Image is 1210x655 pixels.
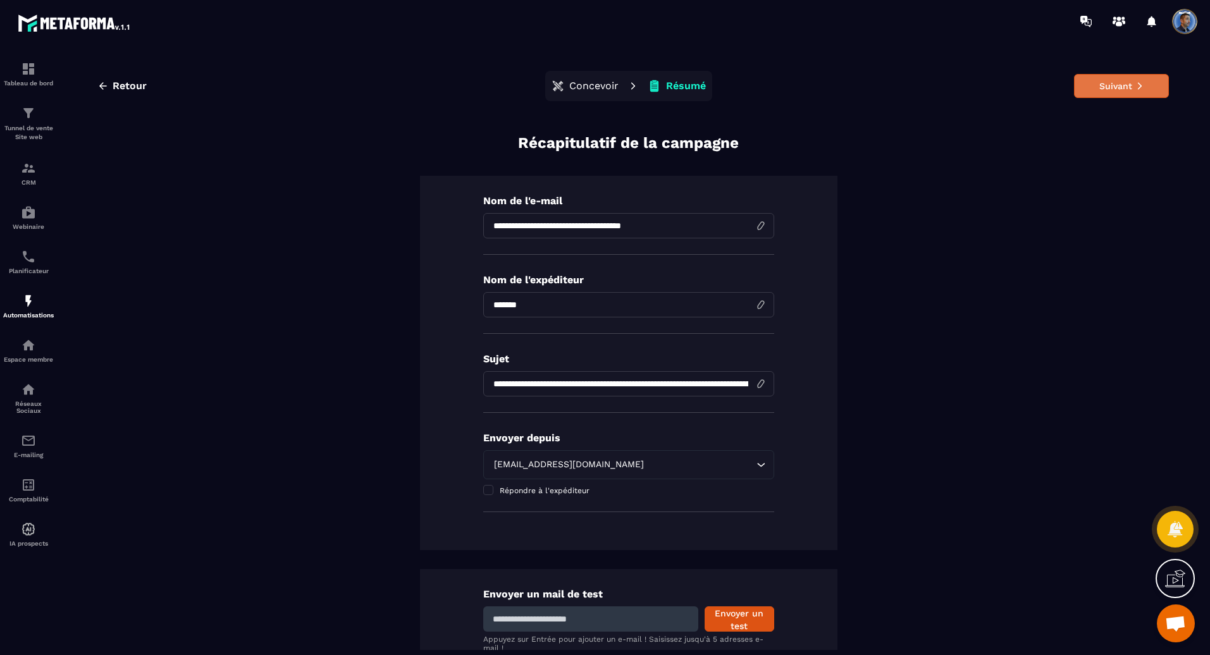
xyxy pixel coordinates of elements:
p: Tableau de bord [3,80,54,87]
a: schedulerschedulerPlanificateur [3,240,54,284]
p: Nom de l'e-mail [483,195,774,207]
p: Sujet [483,353,774,365]
img: social-network [21,382,36,397]
p: Nom de l'expéditeur [483,274,774,286]
span: [EMAIL_ADDRESS][DOMAIN_NAME] [491,458,647,472]
img: formation [21,106,36,121]
img: formation [21,61,36,77]
a: accountantaccountantComptabilité [3,468,54,512]
a: emailemailE-mailing [3,424,54,468]
button: Suivant [1074,74,1169,98]
p: Comptabilité [3,496,54,503]
p: Envoyer depuis [483,432,774,444]
a: formationformationCRM [3,151,54,195]
img: formation [21,161,36,176]
img: logo [18,11,132,34]
p: Envoyer un mail de test [483,588,774,600]
p: Résumé [666,80,706,92]
p: Récapitulatif de la campagne [518,133,739,154]
button: Retour [88,75,156,97]
p: Appuyez sur Entrée pour ajouter un e-mail ! Saisissez jusqu'à 5 adresses e-mail ! [483,635,774,652]
span: Retour [113,80,147,92]
input: Search for option [647,458,753,472]
a: automationsautomationsAutomatisations [3,284,54,328]
div: Search for option [483,450,774,479]
img: automations [21,293,36,309]
img: automations [21,522,36,537]
a: automationsautomationsEspace membre [3,328,54,372]
p: Webinaire [3,223,54,230]
p: Espace membre [3,356,54,363]
p: Planificateur [3,267,54,274]
p: Réseaux Sociaux [3,400,54,414]
p: E-mailing [3,451,54,458]
span: Répondre à l'expéditeur [500,486,590,495]
img: automations [21,205,36,220]
button: Envoyer un test [705,606,774,632]
img: automations [21,338,36,353]
p: Tunnel de vente Site web [3,124,54,142]
img: accountant [21,477,36,493]
a: formationformationTunnel de vente Site web [3,96,54,151]
p: Automatisations [3,312,54,319]
img: scheduler [21,249,36,264]
p: IA prospects [3,540,54,547]
a: automationsautomationsWebinaire [3,195,54,240]
p: CRM [3,179,54,186]
p: Concevoir [569,80,619,92]
button: Concevoir [548,73,622,99]
button: Résumé [644,73,710,99]
a: social-networksocial-networkRéseaux Sociaux [3,372,54,424]
img: email [21,433,36,448]
div: Ouvrir le chat [1157,604,1195,642]
a: formationformationTableau de bord [3,52,54,96]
